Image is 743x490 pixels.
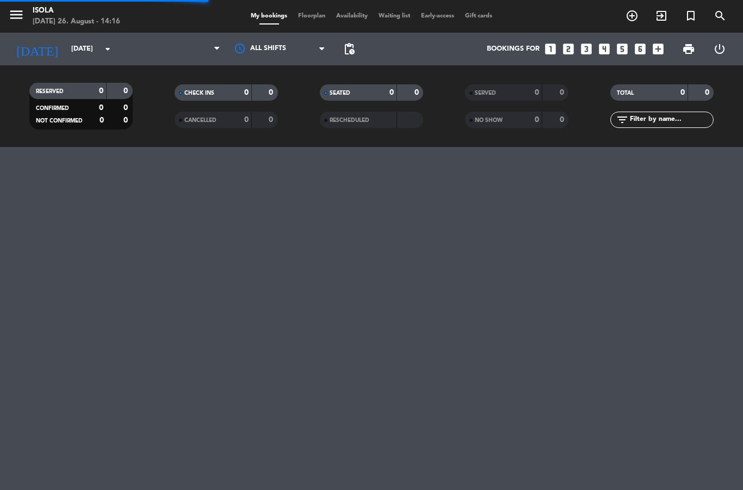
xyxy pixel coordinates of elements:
[561,42,575,56] i: looks_two
[616,113,629,126] i: filter_list
[269,116,275,124] strong: 0
[36,118,83,124] span: NOT CONFIRMED
[99,104,103,112] strong: 0
[535,116,539,124] strong: 0
[8,7,24,27] button: menu
[343,42,356,56] span: pending_actions
[184,118,216,123] span: CANCELLED
[647,7,676,25] span: WALK IN
[543,42,558,56] i: looks_one
[560,116,566,124] strong: 0
[123,104,130,112] strong: 0
[487,45,540,53] span: Bookings for
[244,89,249,96] strong: 0
[680,89,685,96] strong: 0
[460,13,498,19] span: Gift cards
[8,37,66,61] i: [DATE]
[617,90,634,96] span: TOTAL
[33,5,120,16] div: Isola
[331,13,373,19] span: Availability
[416,13,460,19] span: Early-access
[244,116,249,124] strong: 0
[705,7,735,25] span: SEARCH
[475,118,503,123] span: NO SHOW
[713,42,726,56] i: power_settings_new
[626,9,639,22] i: add_circle_outline
[100,117,104,124] strong: 0
[579,42,593,56] i: looks_3
[123,87,130,95] strong: 0
[629,114,713,126] input: Filter by name...
[184,90,214,96] span: CHECK INS
[36,89,64,94] span: RESERVED
[389,89,394,96] strong: 0
[330,90,350,96] span: SEATED
[99,87,103,95] strong: 0
[655,9,668,22] i: exit_to_app
[330,118,369,123] span: RESCHEDULED
[293,13,331,19] span: Floorplan
[269,89,275,96] strong: 0
[615,42,629,56] i: looks_5
[245,13,293,19] span: My bookings
[651,42,665,56] i: add_box
[682,42,695,56] span: print
[597,42,611,56] i: looks_4
[560,89,566,96] strong: 0
[123,117,130,124] strong: 0
[617,7,647,25] span: BOOK TABLE
[475,90,496,96] span: SERVED
[684,9,697,22] i: turned_in_not
[33,16,120,27] div: [DATE] 26. August - 14:16
[705,89,711,96] strong: 0
[704,33,735,65] div: LOG OUT
[633,42,647,56] i: looks_6
[373,13,416,19] span: Waiting list
[8,7,24,23] i: menu
[714,9,727,22] i: search
[36,106,69,111] span: CONFIRMED
[101,42,114,56] i: arrow_drop_down
[414,89,421,96] strong: 0
[676,7,705,25] span: Special reservation
[535,89,539,96] strong: 0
